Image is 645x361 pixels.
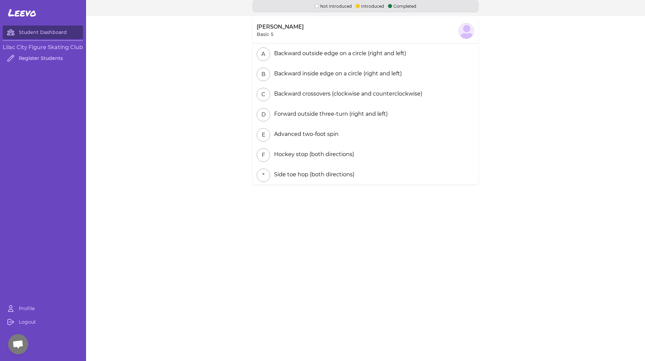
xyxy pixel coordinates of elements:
p: Basic 5 [257,31,273,38]
button: A [257,47,270,61]
div: Backward outside edge on a circle (right and left) [271,49,406,58]
div: Open chat [8,334,28,354]
div: Hockey stop (both directions) [271,150,354,158]
div: Forward outside three-turn (right and left) [271,110,388,118]
button: F [257,148,270,162]
span: Leevo [8,7,36,19]
div: Backward crossovers (clockwise and counterclockwise) [271,90,422,98]
div: Advanced two-foot spin [271,130,339,138]
h3: Lilac City Figure Skating Club [3,43,83,51]
a: Register Students [3,51,83,65]
button: C [257,88,270,101]
div: Side toe hop (both directions) [271,171,354,179]
a: Student Dashboard [3,26,83,39]
button: E [257,128,270,142]
div: Backward inside edge on a circle (right and left) [271,70,402,78]
p: Introduced [356,3,384,9]
a: Profile [3,302,83,315]
p: Completed [388,3,416,9]
p: [PERSON_NAME] [257,23,304,31]
a: Logout [3,315,83,329]
p: Not Introduced [315,3,352,9]
button: D [257,108,270,121]
button: B [257,68,270,81]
